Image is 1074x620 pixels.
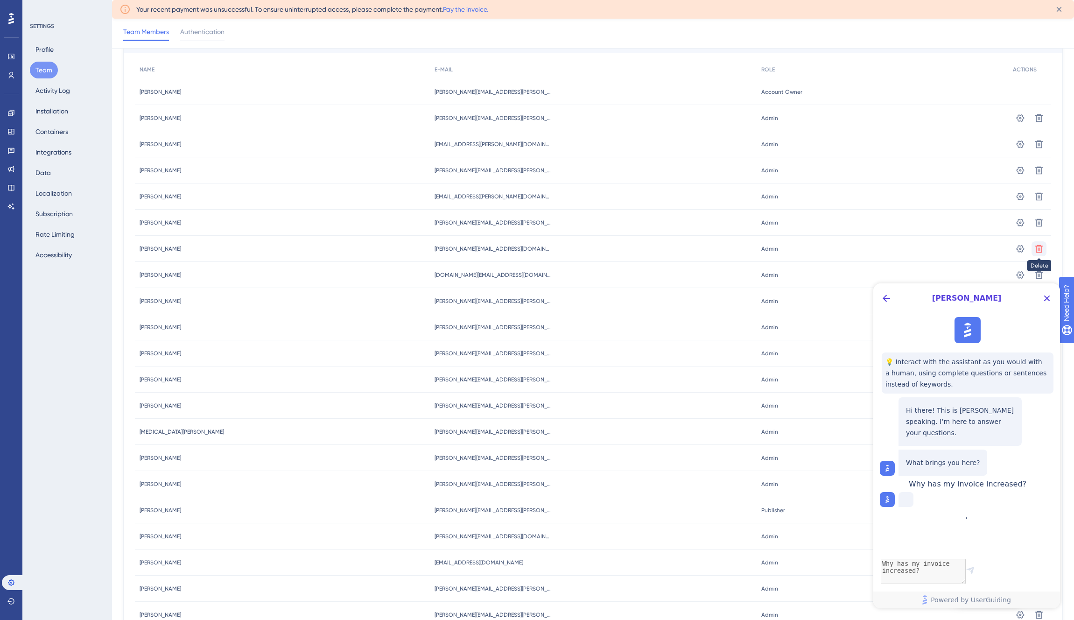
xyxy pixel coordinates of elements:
span: Admin [761,559,778,566]
span: [PERSON_NAME] [140,297,181,305]
span: [PERSON_NAME][EMAIL_ADDRESS][PERSON_NAME][DOMAIN_NAME] [435,507,551,514]
span: [PERSON_NAME] [140,324,181,331]
span: [PERSON_NAME] [140,585,181,592]
span: [PERSON_NAME] [140,507,181,514]
span: [PERSON_NAME][EMAIL_ADDRESS][PERSON_NAME][DOMAIN_NAME] [435,324,551,331]
span: Admin [761,454,778,462]
span: Admin [761,271,778,279]
span: [PERSON_NAME] [140,376,181,383]
span: Authentication [180,26,225,37]
span: [PERSON_NAME][EMAIL_ADDRESS][DOMAIN_NAME] [435,245,551,253]
span: [PERSON_NAME] [140,533,181,540]
span: [PERSON_NAME] [140,245,181,253]
span: [PERSON_NAME] [140,167,181,174]
span: [PERSON_NAME][EMAIL_ADDRESS][DOMAIN_NAME] [435,533,551,540]
span: Admin [761,350,778,357]
span: [PERSON_NAME] [140,611,181,619]
span: [PERSON_NAME] [140,219,181,226]
span: [EMAIL_ADDRESS][DOMAIN_NAME] [435,559,523,566]
span: [PERSON_NAME][EMAIL_ADDRESS][PERSON_NAME][DOMAIN_NAME] [435,297,551,305]
span: [PERSON_NAME] [140,114,181,122]
span: [PERSON_NAME][EMAIL_ADDRESS][PERSON_NAME][DOMAIN_NAME] [435,376,551,383]
span: Admin [761,428,778,436]
span: [MEDICAL_DATA][PERSON_NAME] [140,428,224,436]
span: [PERSON_NAME][EMAIL_ADDRESS][PERSON_NAME][DOMAIN_NAME] [435,350,551,357]
span: [PERSON_NAME][EMAIL_ADDRESS][PERSON_NAME][DOMAIN_NAME] [435,402,551,409]
span: [PERSON_NAME] [140,559,181,566]
span: Admin [761,297,778,305]
span: Admin [761,219,778,226]
span: [PERSON_NAME][EMAIL_ADDRESS][PERSON_NAME][DOMAIN_NAME] [435,114,551,122]
span: [PERSON_NAME] [140,454,181,462]
span: [EMAIL_ADDRESS][PERSON_NAME][DOMAIN_NAME] [435,141,551,148]
span: [PERSON_NAME] [140,141,181,148]
span: Admin [761,376,778,383]
span: ROLE [761,66,775,73]
span: Admin [761,141,778,148]
span: ACTIONS [1013,66,1037,73]
span: [PERSON_NAME][EMAIL_ADDRESS][PERSON_NAME][DOMAIN_NAME] [435,454,551,462]
span: Account Owner [761,88,802,96]
iframe: UserGuiding AI Assistant [873,283,1060,608]
span: NAME [140,66,154,73]
span: [PERSON_NAME][EMAIL_ADDRESS][PERSON_NAME][DOMAIN_NAME] [435,611,551,619]
span: [PERSON_NAME] [140,193,181,200]
span: Admin [761,585,778,592]
span: [PERSON_NAME] [140,88,181,96]
span: [EMAIL_ADDRESS][PERSON_NAME][DOMAIN_NAME] [435,193,551,200]
span: Admin [761,480,778,488]
span: Your recent payment was unsuccessful. To ensure uninterrupted access, please complete the payment. [136,4,488,15]
span: Admin [761,533,778,540]
span: [PERSON_NAME][EMAIL_ADDRESS][PERSON_NAME][DOMAIN_NAME] [435,428,551,436]
span: [PERSON_NAME][EMAIL_ADDRESS][PERSON_NAME][DOMAIN_NAME] [435,219,551,226]
span: Admin [761,167,778,174]
span: E-MAIL [435,66,453,73]
span: [PERSON_NAME][EMAIL_ADDRESS][PERSON_NAME][DOMAIN_NAME] [435,585,551,592]
span: Admin [761,611,778,619]
span: Publisher [761,507,785,514]
span: Admin [761,324,778,331]
span: Need Help? [22,2,58,14]
span: [DOMAIN_NAME][EMAIL_ADDRESS][DOMAIN_NAME] [435,271,551,279]
span: [PERSON_NAME] [140,350,181,357]
span: Admin [761,193,778,200]
span: [PERSON_NAME][EMAIL_ADDRESS][PERSON_NAME][DOMAIN_NAME] [435,167,551,174]
span: Admin [761,402,778,409]
span: Admin [761,245,778,253]
span: [PERSON_NAME] [140,402,181,409]
a: Pay the invoice. [443,6,488,13]
span: [PERSON_NAME] [140,271,181,279]
span: [PERSON_NAME] [140,480,181,488]
span: [PERSON_NAME][EMAIL_ADDRESS][PERSON_NAME][DOMAIN_NAME] [435,480,551,488]
span: [PERSON_NAME][EMAIL_ADDRESS][PERSON_NAME][DOMAIN_NAME] [435,88,551,96]
span: Admin [761,114,778,122]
